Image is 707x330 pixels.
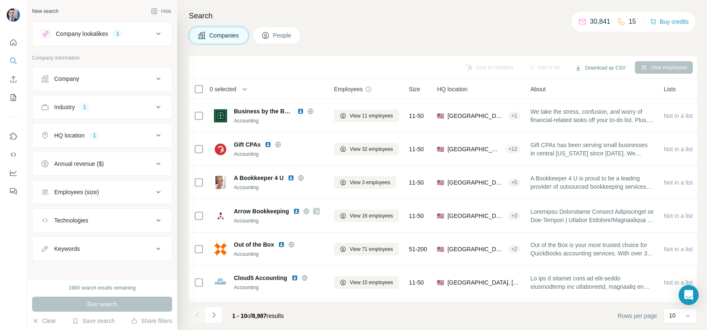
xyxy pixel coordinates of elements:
[90,132,99,139] div: 1
[33,210,172,230] button: Technologies
[33,154,172,174] button: Annual revenue ($)
[32,54,172,62] p: Company information
[334,276,399,289] button: View 15 employees
[629,17,636,27] p: 15
[447,178,504,187] span: [GEOGRAPHIC_DATA]
[210,85,236,93] span: 0 selected
[54,75,79,83] div: Company
[33,97,172,117] button: Industry1
[350,212,393,220] span: View 16 employees
[334,176,396,189] button: View 3 employees
[234,140,261,149] span: Gift CPAs
[7,72,20,87] button: Enrich CSV
[664,212,692,219] span: Not in a list
[350,245,393,253] span: View 71 employees
[33,125,172,145] button: HQ location1
[409,245,427,253] span: 51-200
[7,35,20,50] button: Quick start
[350,179,390,186] span: View 3 employees
[650,16,689,27] button: Buy credits
[232,312,284,319] span: results
[350,279,393,286] span: View 15 employees
[234,240,274,249] span: Out of the Box
[247,312,252,319] span: of
[530,141,654,157] span: Gift CPAs has been serving small businesses in central [US_STATE] since [DATE]. We understand the...
[7,90,20,105] button: My lists
[7,129,20,144] button: Use Surfe on LinkedIn
[234,107,293,115] span: Business by the Book
[56,30,108,38] div: Company lookalikes
[214,109,227,122] img: Logo of Business by the Book
[273,31,292,40] span: People
[437,178,444,187] span: 🇺🇸
[437,212,444,220] span: 🇺🇸
[54,103,75,111] div: Industry
[350,112,393,120] span: View 11 employees
[145,5,177,17] button: Hide
[590,17,610,27] p: 30,841
[189,10,697,22] h4: Search
[664,146,692,152] span: Not in a list
[54,188,99,196] div: Employees (size)
[252,312,267,319] span: 8,987
[437,245,444,253] span: 🇺🇸
[54,131,85,140] div: HQ location
[234,174,283,182] span: A Bookkeeper 4 U
[7,165,20,180] button: Dashboard
[664,179,692,186] span: Not in a list
[664,279,692,286] span: Not in a list
[232,312,247,319] span: 1 - 10
[447,245,504,253] span: [GEOGRAPHIC_DATA], [US_STATE]
[447,278,520,287] span: [GEOGRAPHIC_DATA], [US_STATE]
[7,8,20,22] img: Avatar
[508,179,521,186] div: + 5
[234,150,324,158] div: Accounting
[206,307,222,323] button: Navigate to next page
[664,246,692,252] span: Not in a list
[72,317,115,325] button: Save search
[54,216,88,225] div: Technologies
[679,285,699,305] div: Open Intercom Messenger
[334,85,363,93] span: Employees
[508,245,521,253] div: + 2
[69,284,136,292] div: 1960 search results remaining
[409,85,420,93] span: Size
[530,107,654,124] span: We take the stress, confusion, and worry of financial-related tasks off your to-do list. Plus, we...
[33,182,172,202] button: Employees (size)
[508,212,521,220] div: + 3
[409,278,424,287] span: 11-50
[437,85,467,93] span: HQ location
[234,250,324,258] div: Accounting
[293,208,300,215] img: LinkedIn logo
[334,210,399,222] button: View 16 employees
[7,147,20,162] button: Use Surfe API
[437,112,444,120] span: 🇺🇸
[54,160,104,168] div: Annual revenue ($)
[214,276,227,289] img: Logo of Cloud5 Accounting
[409,212,424,220] span: 11-50
[234,284,324,291] div: Accounting
[334,110,399,122] button: View 11 employees
[334,243,399,255] button: View 71 employees
[350,145,393,153] span: View 32 employees
[33,69,172,89] button: Company
[234,117,324,125] div: Accounting
[437,145,444,153] span: 🇺🇸
[530,174,654,191] span: A Bookkeeper 4 U is proud to be a leading provider of outsourced bookkeeping services across [GEO...
[569,62,631,74] button: Download as CSV
[214,142,227,156] img: Logo of Gift CPAs
[7,53,20,68] button: Search
[278,241,285,248] img: LinkedIn logo
[437,278,444,287] span: 🇺🇸
[664,112,692,119] span: Not in a list
[288,175,294,181] img: LinkedIn logo
[530,207,654,224] span: Loremipsu Dolorsitame Consect Adipiscingel se Doe-Tempori | Utlabor Etdolore/Magnaaliqua | Enimad...
[234,207,289,215] span: Arrow Bookkeeping
[32,317,56,325] button: Clear
[291,275,298,281] img: LinkedIn logo
[265,141,271,148] img: LinkedIn logo
[447,145,502,153] span: [GEOGRAPHIC_DATA], [US_STATE]
[33,24,172,44] button: Company lookalikes1
[7,184,20,199] button: Feedback
[113,30,123,37] div: 1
